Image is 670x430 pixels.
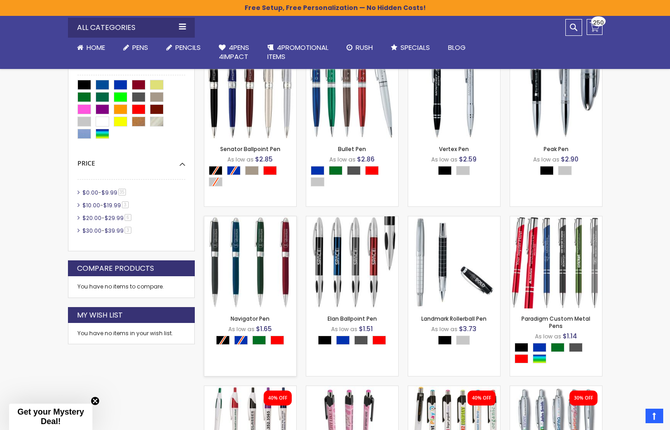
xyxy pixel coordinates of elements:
[82,214,101,222] span: $20.00
[510,216,602,224] a: Paradigm Plus Custom Metal Pens
[82,201,100,209] span: $10.00
[563,332,577,341] span: $1.14
[400,43,430,52] span: Specials
[372,336,386,345] div: Red
[318,336,390,347] div: Select A Color
[354,336,368,345] div: Gunmetal
[245,166,259,175] div: Nickel
[77,264,154,274] strong: Compare Products
[438,166,452,175] div: Black
[439,145,469,153] a: Vertex Pen
[82,189,98,196] span: $0.00
[558,166,572,175] div: Silver
[306,386,398,393] a: Squared Breast Cancer Slimster Adpen™
[311,166,324,175] div: Blue
[311,166,398,189] div: Select A Color
[227,156,254,163] span: As low as
[356,43,373,52] span: Rush
[118,189,126,195] span: 35
[431,156,458,163] span: As low as
[80,201,132,209] a: $10.00-$19.993
[82,227,101,235] span: $30.00
[231,315,270,322] a: Navigator Pen
[456,166,470,175] div: Silver
[510,386,602,393] a: Basset II Pen - Full Color Imprint
[472,395,491,401] div: 40% OFF
[438,166,474,177] div: Select A Color
[68,18,195,38] div: All Categories
[204,216,296,224] a: Navigator Pen
[533,354,546,363] div: Assorted
[306,216,398,308] img: Elan Ballpoint Pen
[220,145,280,153] a: Senator Ballpoint Pen
[122,201,129,208] span: 3
[216,336,289,347] div: Select A Color
[306,216,398,224] a: Elan Ballpoint Pen
[431,325,458,333] span: As low as
[421,315,487,322] a: Landmark Rollerball Pen
[357,155,375,164] span: $2.86
[204,386,296,393] a: Slimster Pen - Full Color Imprint
[574,395,593,401] div: 30% OFF
[105,214,124,222] span: $29.99
[114,38,157,58] a: Pens
[268,395,287,401] div: 40% OFF
[175,43,201,52] span: Pencils
[125,227,131,234] span: 3
[510,47,602,139] img: Peak Pen
[80,227,135,235] a: $30.00-$39.993
[306,47,398,139] img: Bullet Pen
[77,152,185,168] div: Price
[68,276,195,298] div: You have no items to compare.
[87,43,105,52] span: Home
[365,166,379,175] div: Red
[270,336,284,345] div: Red
[204,216,296,308] img: Navigator Pen
[438,336,452,345] div: Black
[77,330,185,337] div: You have no items in your wish list.
[258,38,337,67] a: 4PROMOTIONALITEMS
[382,38,439,58] a: Specials
[540,166,576,177] div: Select A Color
[219,43,249,61] span: 4Pens 4impact
[515,354,528,363] div: Red
[125,214,131,221] span: 6
[311,177,324,186] div: Silver
[535,332,561,340] span: As low as
[17,407,84,426] span: Get your Mystery Deal!
[101,189,117,196] span: $9.99
[256,324,272,333] span: $1.65
[267,43,328,61] span: 4PROMOTIONAL ITEMS
[561,155,578,164] span: $2.90
[210,38,258,67] a: 4Pens4impact
[132,43,148,52] span: Pens
[157,38,210,58] a: Pencils
[521,315,590,330] a: Paradigm Custom Metal Pens
[228,325,255,333] span: As low as
[255,155,273,164] span: $2.85
[331,325,357,333] span: As low as
[515,343,528,352] div: Black
[347,166,361,175] div: Gunmetal
[408,216,500,224] a: Landmark Rollerball Pen
[263,166,277,175] div: Red
[515,343,602,366] div: Select A Color
[329,156,356,163] span: As low as
[510,216,602,308] img: Paradigm Plus Custom Metal Pens
[318,336,332,345] div: Black
[252,336,266,345] div: Green
[438,336,474,347] div: Select A Color
[448,43,466,52] span: Blog
[587,19,603,35] a: 250
[533,156,559,163] span: As low as
[204,47,296,139] img: Senator Ballpoint Pen
[408,386,500,393] a: Madeline I Plastic Pen - Full Color
[456,336,470,345] div: Silver
[68,38,114,58] a: Home
[329,166,342,175] div: Green
[359,324,373,333] span: $1.51
[77,310,123,320] strong: My Wish List
[91,396,100,406] button: Close teaser
[540,166,554,175] div: Black
[80,189,129,196] a: $0.00-$9.9935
